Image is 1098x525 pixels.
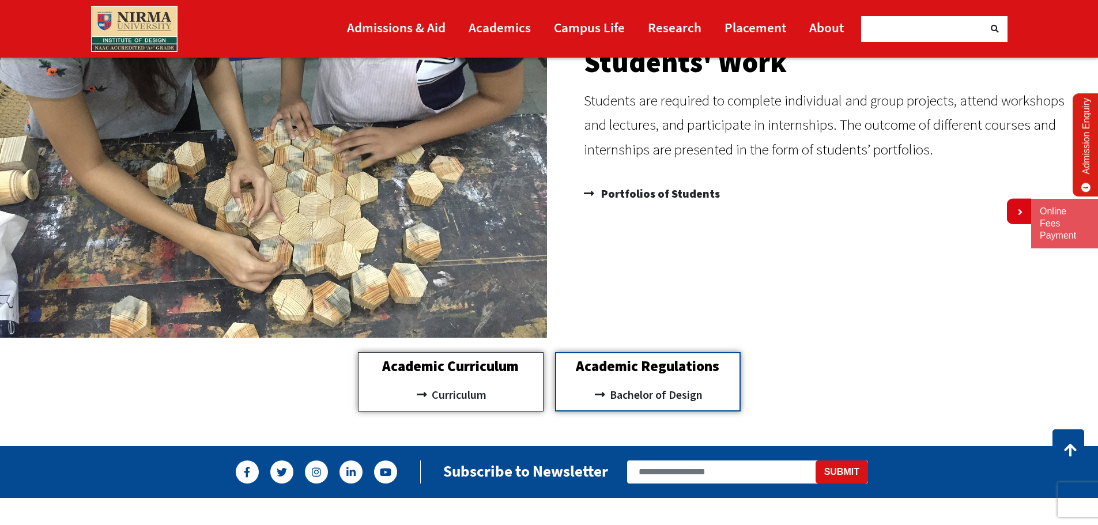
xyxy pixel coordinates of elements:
a: Portfolios of Students [584,182,1087,205]
a: Admissions & Aid [347,14,446,40]
a: Academics [469,14,531,40]
h2: Students' Work [584,48,1087,77]
a: Bachelor of Design [562,385,734,405]
span: Bachelor of Design [607,385,703,405]
a: About [809,14,844,40]
a: Placement [725,14,786,40]
span: Portfolios of Students [598,182,720,205]
h2: Academic Regulations [562,359,734,373]
a: Online Fees Payment [1040,206,1089,241]
button: Submit [816,460,868,484]
h2: Academic Curriculum [364,359,537,373]
span: Curriculum [429,385,486,405]
a: Curriculum [364,385,537,405]
a: Campus Life [554,14,625,40]
img: main_logo [91,6,178,52]
h2: Subscribe to Newsletter [443,462,608,481]
p: Students are required to complete individual and group projects, attend workshops and lectures, a... [584,88,1087,162]
a: Research [648,14,701,40]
